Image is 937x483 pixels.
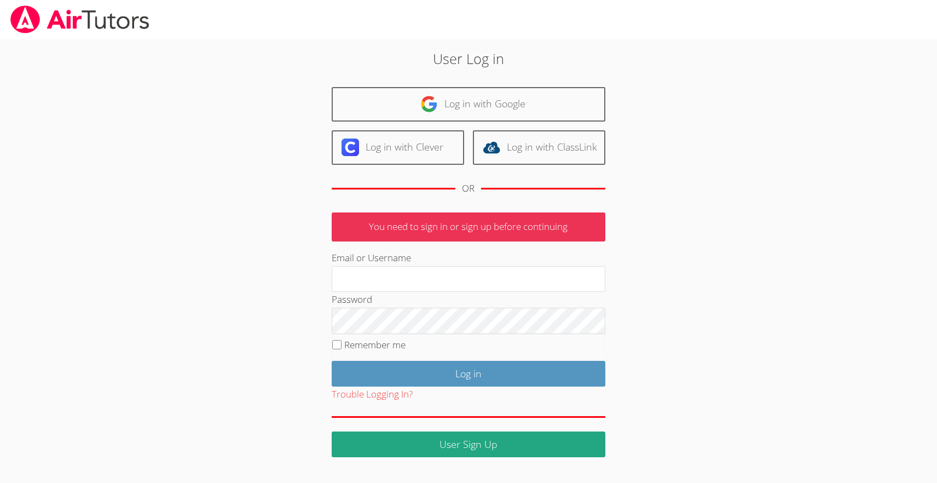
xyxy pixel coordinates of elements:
button: Trouble Logging In? [332,387,413,403]
input: Log in [332,361,605,387]
img: google-logo-50288ca7cdecda66e5e0955fdab243c47b7ad437acaf1139b6f446037453330a.svg [420,95,438,113]
p: You need to sign in or sign up before continuing [332,212,605,242]
label: Remember me [344,338,406,351]
a: Log in with Clever [332,130,464,165]
a: Log in with Google [332,87,605,122]
img: classlink-logo-d6bb404cc1216ec64c9a2012d9dc4662098be43eaf13dc465df04b49fa7ab582.svg [483,139,500,156]
h2: User Log in [216,48,721,69]
a: User Sign Up [332,432,605,457]
label: Password [332,293,372,306]
a: Log in with ClassLink [473,130,605,165]
div: OR [462,181,475,197]
label: Email or Username [332,251,411,264]
img: clever-logo-6eab21bc6e7a338710f1a6ff85c0baf02591cd810cc4098c63d3a4b26e2feb20.svg [342,139,359,156]
img: airtutors_banner-c4298cdbf04f3fff15de1276eac7730deb9818008684d7c2e4769d2f7ddbe033.png [9,5,151,33]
